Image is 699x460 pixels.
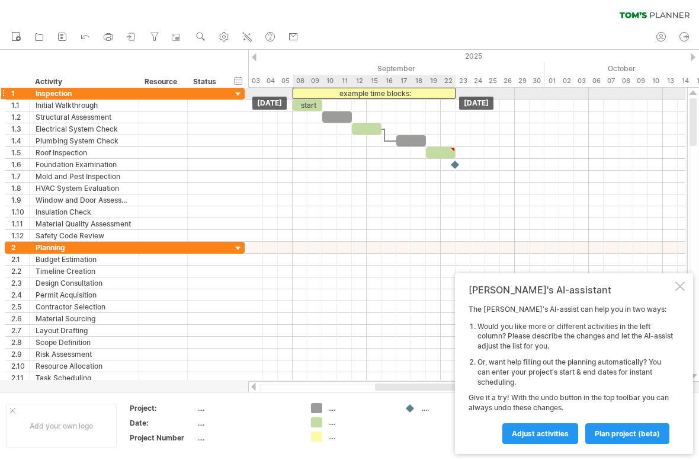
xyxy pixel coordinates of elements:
[145,76,181,88] div: Resource
[36,301,133,312] div: Contractor Selection
[36,266,133,277] div: Timeline Creation
[11,218,29,229] div: 1.11
[456,75,470,87] div: Tuesday, 23 September 2025
[36,337,133,348] div: Scope Definition
[11,289,29,301] div: 2.4
[36,313,133,324] div: Material Sourcing
[512,429,569,438] span: Adjust activities
[604,75,618,87] div: Tuesday, 7 October 2025
[11,301,29,312] div: 2.5
[11,135,29,146] div: 1.4
[36,360,133,372] div: Resource Allocation
[36,183,133,194] div: HVAC System Evaluation
[36,206,133,218] div: Insulation Check
[36,194,133,206] div: Window and Door Assessment
[328,432,393,442] div: ....
[426,75,441,87] div: Friday, 19 September 2025
[36,100,133,111] div: Initial Walkthrough
[36,349,133,360] div: Risk Assessment
[11,171,29,182] div: 1.7
[469,284,673,296] div: [PERSON_NAME]'s AI-assistant
[36,230,133,241] div: Safety Code Review
[11,147,29,158] div: 1.5
[36,111,133,123] div: Structural Assessment
[6,404,117,448] div: Add your own logo
[197,403,297,413] div: ....
[11,337,29,348] div: 2.8
[595,429,660,438] span: plan project (beta)
[11,194,29,206] div: 1.9
[293,75,307,87] div: Monday, 8 September 2025
[252,97,287,110] div: [DATE]
[469,305,673,443] div: The [PERSON_NAME]'s AI-assist can help you in two ways: Give it a try! With the undo button in th...
[485,75,500,87] div: Thursday, 25 September 2025
[477,357,673,387] li: Or, want help filling out the planning automatically? You can enter your project's start & end da...
[35,76,132,88] div: Activity
[530,75,544,87] div: Tuesday, 30 September 2025
[293,88,456,99] div: example time blocks:
[36,123,133,135] div: Electrical System Check
[278,75,293,87] div: Friday, 5 September 2025
[574,75,589,87] div: Friday, 3 October 2025
[36,135,133,146] div: Plumbing System Check
[11,242,29,253] div: 2
[36,372,133,384] div: Task Scheduling
[193,76,219,88] div: Status
[589,75,604,87] div: Monday, 6 October 2025
[197,433,297,443] div: ....
[219,62,544,75] div: September 2025
[352,75,367,87] div: Friday, 12 September 2025
[459,97,493,110] div: [DATE]
[337,75,352,87] div: Thursday, 11 September 2025
[130,418,195,428] div: Date:
[500,75,515,87] div: Friday, 26 September 2025
[422,403,486,413] div: ....
[502,423,578,444] a: Adjust activities
[36,171,133,182] div: Mold and Pest Inspection
[396,75,411,87] div: Wednesday, 17 September 2025
[248,75,263,87] div: Wednesday, 3 September 2025
[36,159,133,170] div: Foundation Examination
[130,403,195,413] div: Project:
[411,75,426,87] div: Thursday, 18 September 2025
[307,75,322,87] div: Tuesday, 9 September 2025
[263,75,278,87] div: Thursday, 4 September 2025
[11,372,29,384] div: 2.11
[367,75,381,87] div: Monday, 15 September 2025
[633,75,648,87] div: Thursday, 9 October 2025
[11,254,29,265] div: 2.1
[11,206,29,218] div: 1.10
[678,75,692,87] div: Tuesday, 14 October 2025
[11,313,29,324] div: 2.6
[36,325,133,336] div: Layout Drafting
[36,218,133,229] div: Material Quality Assessment
[328,417,393,427] div: ....
[11,349,29,360] div: 2.9
[36,147,133,158] div: Roof Inspection
[11,111,29,123] div: 1.2
[381,75,396,87] div: Tuesday, 16 September 2025
[618,75,633,87] div: Wednesday, 8 October 2025
[663,75,678,87] div: Monday, 13 October 2025
[293,100,322,111] div: start
[515,75,530,87] div: Monday, 29 September 2025
[559,75,574,87] div: Thursday, 2 October 2025
[36,88,133,99] div: Inspection
[441,75,456,87] div: Monday, 22 September 2025
[11,183,29,194] div: 1.8
[11,123,29,135] div: 1.3
[11,266,29,277] div: 2.2
[648,75,663,87] div: Friday, 10 October 2025
[130,433,195,443] div: Project Number
[470,75,485,87] div: Wednesday, 24 September 2025
[11,88,29,99] div: 1
[36,242,133,253] div: Planning
[11,100,29,111] div: 1.1
[36,254,133,265] div: Budget Estimation
[11,277,29,289] div: 2.3
[11,230,29,241] div: 1.12
[544,75,559,87] div: Wednesday, 1 October 2025
[11,325,29,336] div: 2.7
[322,75,337,87] div: Wednesday, 10 September 2025
[11,159,29,170] div: 1.6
